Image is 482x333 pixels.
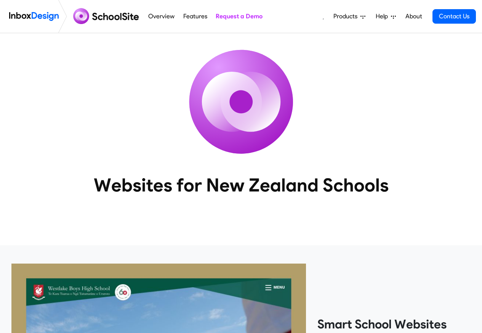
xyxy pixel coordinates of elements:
[373,9,399,24] a: Help
[213,9,264,24] a: Request a Demo
[181,9,209,24] a: Features
[317,317,471,332] heading: Smart School Websites
[376,12,391,21] span: Help
[333,12,360,21] span: Products
[330,9,368,24] a: Products
[146,9,177,24] a: Overview
[70,7,144,26] img: schoolsite logo
[60,174,422,196] heading: Websites for New Zealand Schools
[173,33,310,171] img: icon_schoolsite.svg
[403,9,424,24] a: About
[432,9,476,24] a: Contact Us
